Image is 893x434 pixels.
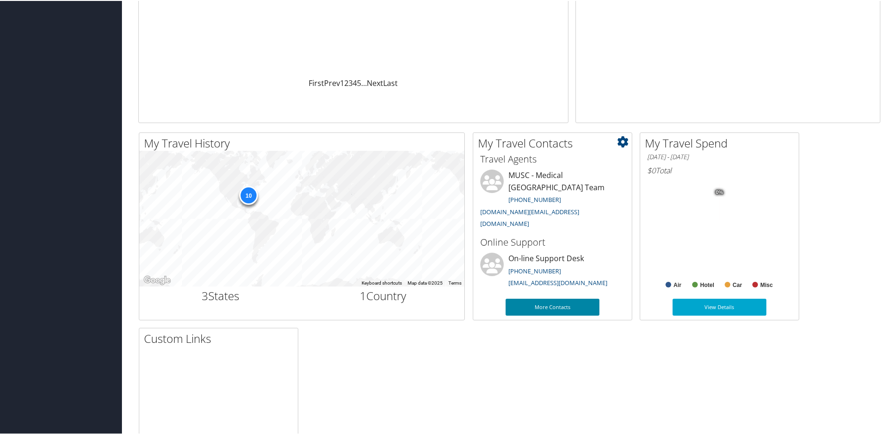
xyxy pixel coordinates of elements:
[647,152,792,161] h6: [DATE] - [DATE]
[353,77,357,87] a: 4
[344,77,348,87] a: 2
[361,77,367,87] span: …
[480,235,625,248] h3: Online Support
[508,194,561,203] a: [PHONE_NUMBER]
[202,287,208,302] span: 3
[348,77,353,87] a: 3
[508,266,561,274] a: [PHONE_NUMBER]
[760,281,773,287] text: Misc
[142,273,173,286] a: Open this area in Google Maps (opens a new window)
[673,298,766,315] a: View Details
[309,287,458,303] h2: Country
[144,134,464,150] h2: My Travel History
[478,134,632,150] h2: My Travel Contacts
[506,298,599,315] a: More Contacts
[408,279,443,285] span: Map data ©2025
[480,152,625,165] h3: Travel Agents
[700,281,714,287] text: Hotel
[448,279,462,285] a: Terms (opens in new tab)
[142,273,173,286] img: Google
[367,77,383,87] a: Next
[360,287,366,302] span: 1
[674,281,681,287] text: Air
[733,281,742,287] text: Car
[309,77,324,87] a: First
[362,279,402,286] button: Keyboard shortcuts
[357,77,361,87] a: 5
[480,207,579,227] a: [DOMAIN_NAME][EMAIL_ADDRESS][DOMAIN_NAME]
[383,77,398,87] a: Last
[144,330,298,346] h2: Custom Links
[324,77,340,87] a: Prev
[647,164,792,175] h6: Total
[476,252,629,290] li: On-line Support Desk
[340,77,344,87] a: 1
[239,185,258,204] div: 10
[508,278,607,286] a: [EMAIL_ADDRESS][DOMAIN_NAME]
[716,189,723,194] tspan: 0%
[146,287,295,303] h2: States
[476,169,629,231] li: MUSC - Medical [GEOGRAPHIC_DATA] Team
[647,164,656,175] span: $0
[645,134,799,150] h2: My Travel Spend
